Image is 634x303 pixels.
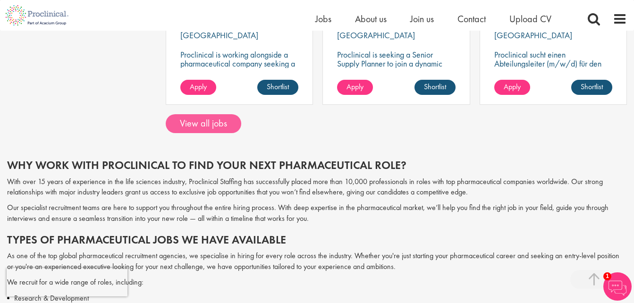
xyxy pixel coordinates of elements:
a: Shortlist [571,80,612,95]
a: Jobs [315,13,331,25]
img: Chatbot [603,272,632,301]
span: Apply [347,82,363,92]
a: Shortlist [257,80,298,95]
p: Proclinical sucht einen Abteilungsleiter (m/w/d) für den Bereich Qualifizierung zur Verstärkung d... [494,50,612,104]
p: As one of the top global pharmaceutical recruitment agencies, we specialise in hiring for every r... [7,251,627,272]
a: Apply [337,80,373,95]
a: View all jobs [166,114,241,133]
p: With over 15 years of experience in the life sciences industry, Proclinical Staffing has successf... [7,177,627,198]
p: [GEOGRAPHIC_DATA], [GEOGRAPHIC_DATA] [494,21,608,41]
span: Types of pharmaceutical jobs we have available [7,232,286,247]
p: We recruit for a wide range of roles, including: [7,277,627,288]
iframe: reCAPTCHA [7,268,127,296]
a: Apply [180,80,216,95]
a: Contact [457,13,486,25]
a: Join us [410,13,434,25]
span: Apply [504,82,521,92]
p: [GEOGRAPHIC_DATA], [GEOGRAPHIC_DATA] [337,21,450,41]
span: 1 [603,272,611,280]
p: [GEOGRAPHIC_DATA], [GEOGRAPHIC_DATA] [180,21,294,41]
span: Apply [190,82,207,92]
a: About us [355,13,387,25]
a: Shortlist [414,80,456,95]
a: Upload CV [509,13,551,25]
p: Our specialist recruitment teams are here to support you throughout the entire hiring process. Wi... [7,202,627,224]
a: Apply [494,80,530,95]
p: Proclinical is working alongside a pharmaceutical company seeking a Digital Biomarker Scientist t... [180,50,298,95]
p: Proclinical is seeking a Senior Supply Planner to join a dynamic and patient-focused team within ... [337,50,455,86]
span: Why work with Proclinical to find your next pharmaceutical role? [7,158,406,172]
